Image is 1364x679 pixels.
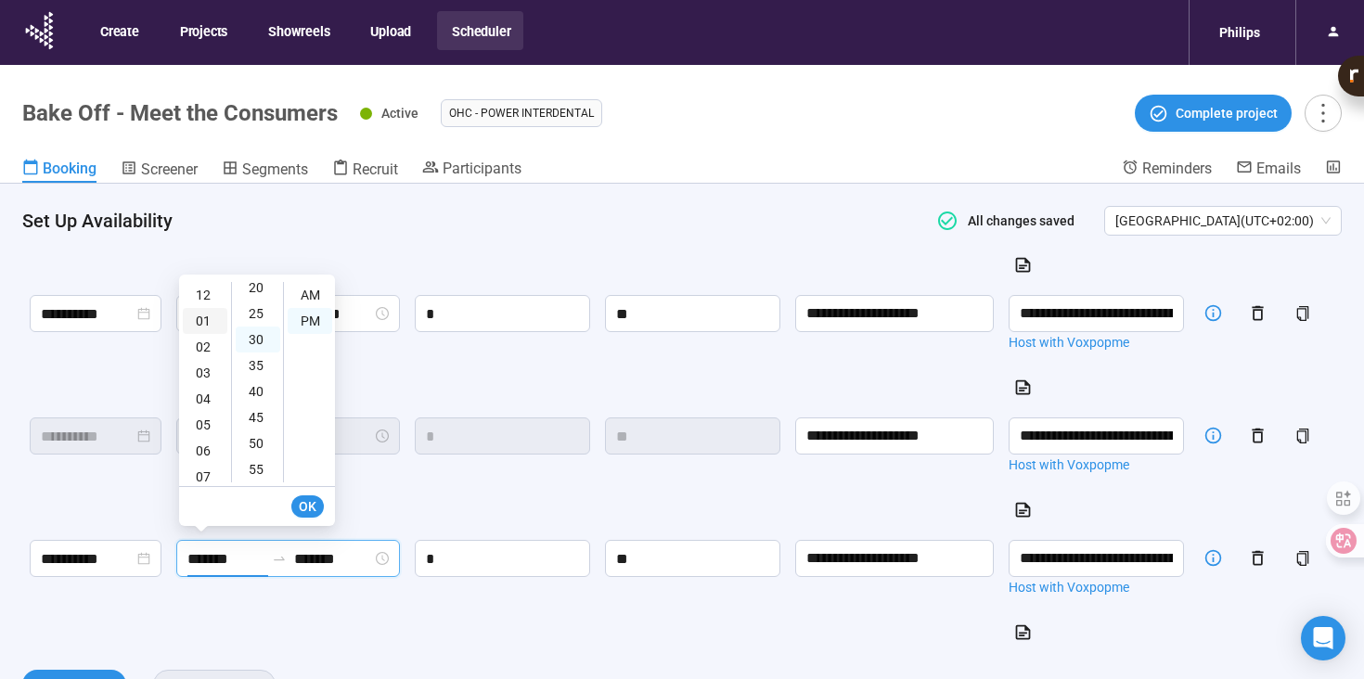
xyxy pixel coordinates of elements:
[253,11,342,50] button: Showreels
[437,11,523,50] button: Scheduler
[236,456,280,482] div: 55
[959,213,1074,228] span: All changes saved
[272,551,287,566] span: swap-right
[222,159,308,183] a: Segments
[1301,616,1345,660] div: Open Intercom Messenger
[1295,429,1310,443] span: copy
[242,160,308,178] span: Segments
[1009,455,1184,475] a: Host with Voxpopme
[121,159,198,183] a: Screener
[1176,103,1278,123] span: Complete project
[443,160,521,177] span: Participants
[288,282,332,308] div: AM
[183,412,227,438] div: 05
[183,334,227,360] div: 02
[1288,544,1318,573] button: copy
[1122,159,1212,181] a: Reminders
[381,106,418,121] span: Active
[291,495,324,518] button: OK
[422,159,521,181] a: Participants
[355,11,424,50] button: Upload
[22,159,97,183] a: Booking
[1295,306,1310,321] span: copy
[236,275,280,301] div: 20
[1295,551,1310,566] span: copy
[183,438,227,464] div: 06
[1208,15,1271,50] div: Philips
[272,551,287,566] span: to
[1310,100,1335,125] span: more
[288,308,332,334] div: PM
[1009,577,1184,597] a: Host with Voxpopme
[449,104,594,122] span: OHC - Power Interdental
[1135,95,1292,132] button: Complete project
[1115,207,1331,235] span: [GEOGRAPHIC_DATA] ( UTC+02:00 )
[43,160,97,177] span: Booking
[1288,299,1318,328] button: copy
[236,327,280,352] div: 30
[183,464,227,490] div: 07
[353,160,398,178] span: Recruit
[22,208,910,234] h4: Set Up Availability
[236,404,280,430] div: 45
[1142,160,1212,177] span: Reminders
[332,159,398,183] a: Recruit
[236,301,280,327] div: 25
[183,360,227,386] div: 03
[1288,421,1318,451] button: copy
[183,282,227,308] div: 12
[236,378,280,404] div: 40
[236,352,280,378] div: 35
[22,100,338,126] h1: Bake Off - Meet the Consumers
[85,11,152,50] button: Create
[1009,332,1184,352] a: Host with Voxpopme
[1256,160,1301,177] span: Emails
[165,11,240,50] button: Projects
[183,308,227,334] div: 01
[236,430,280,456] div: 50
[1236,159,1301,181] a: Emails
[141,160,198,178] span: Screener
[183,386,227,412] div: 04
[1305,95,1342,132] button: more
[299,496,316,517] span: OK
